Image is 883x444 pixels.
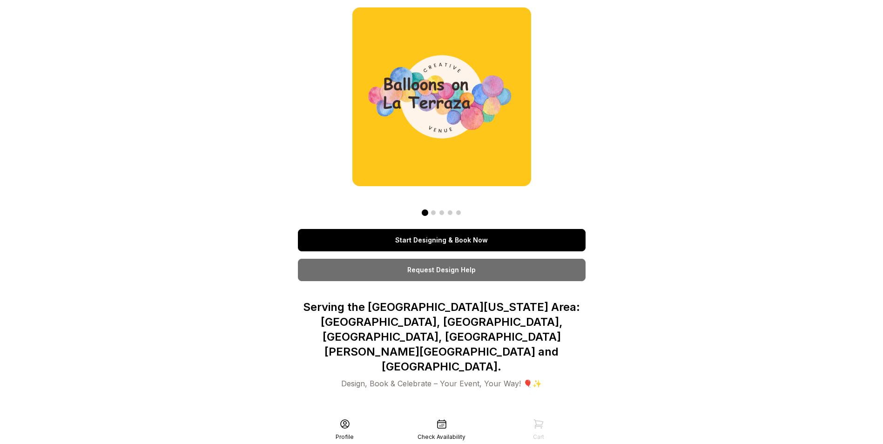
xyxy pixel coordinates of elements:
[298,259,586,281] a: Request Design Help
[298,229,586,251] a: Start Designing & Book Now
[418,433,465,441] div: Check Availability
[298,300,586,374] p: Serving the [GEOGRAPHIC_DATA][US_STATE] Area: [GEOGRAPHIC_DATA], [GEOGRAPHIC_DATA], [GEOGRAPHIC_D...
[533,433,544,441] div: Cart
[336,433,354,441] div: Profile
